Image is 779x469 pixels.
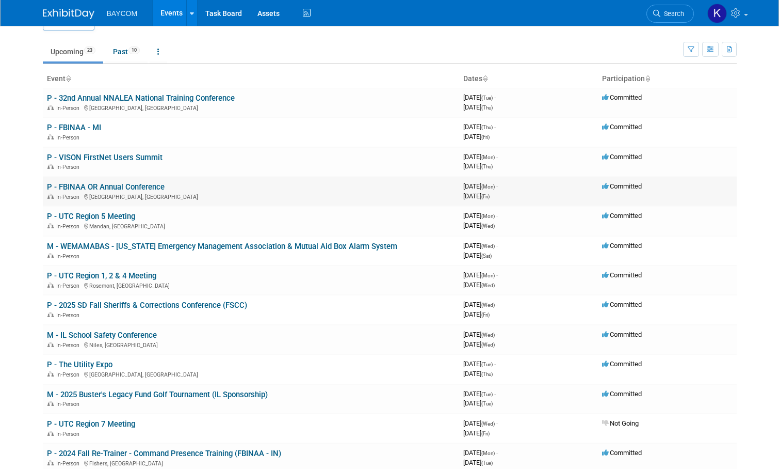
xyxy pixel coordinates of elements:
span: (Fri) [481,431,490,436]
div: [GEOGRAPHIC_DATA], [GEOGRAPHIC_DATA] [47,192,455,200]
a: M - 2025 Buster's Legacy Fund Golf Tournament (IL Sponsorship) [47,390,268,399]
img: In-Person Event [47,283,54,288]
span: [DATE] [463,331,498,338]
div: Rosemont, [GEOGRAPHIC_DATA] [47,281,455,289]
a: Sort by Event Name [66,74,71,83]
span: - [494,93,496,101]
a: P - UTC Region 1, 2 & 4 Meeting [47,271,156,280]
span: (Wed) [481,223,495,229]
span: 23 [84,46,95,54]
span: - [496,449,498,457]
span: In-Person [56,371,83,378]
img: Kayla Novak [707,4,727,23]
span: - [496,212,498,220]
span: In-Person [56,194,83,200]
span: [DATE] [463,390,496,398]
span: Committed [602,212,642,220]
span: (Thu) [481,164,493,169]
span: (Wed) [481,302,495,308]
span: [DATE] [463,212,498,220]
span: Committed [602,123,642,131]
span: [DATE] [463,301,498,308]
th: Dates [459,70,598,88]
span: In-Person [56,164,83,170]
span: - [496,331,498,338]
span: (Tue) [481,401,493,407]
span: (Wed) [481,421,495,427]
span: In-Person [56,105,83,112]
span: (Thu) [481,371,493,377]
span: Committed [602,449,642,457]
span: [DATE] [463,182,498,190]
span: - [496,419,498,427]
span: Committed [602,182,642,190]
span: (Tue) [481,392,493,397]
span: [DATE] [463,192,490,200]
span: [DATE] [463,419,498,427]
span: (Tue) [481,362,493,367]
a: P - UTC Region 5 Meeting [47,212,135,221]
span: - [494,360,496,368]
span: Not Going [602,419,639,427]
span: - [496,182,498,190]
span: (Fri) [481,134,490,140]
span: (Sat) [481,253,492,259]
span: [DATE] [463,459,493,466]
span: [DATE] [463,153,498,161]
span: Search [660,10,684,18]
span: BAYCOM [107,9,138,18]
a: P - 32nd Annual NNALEA National Training Conference [47,93,235,103]
span: [DATE] [463,449,498,457]
span: Committed [602,331,642,338]
a: P - 2025 SD Fall Sheriffs & Corrections Conference (FSCC) [47,301,247,310]
img: ExhibitDay [43,9,94,19]
span: (Mon) [481,184,495,190]
a: P - VISON FirstNet Users Summit [47,153,163,162]
span: (Thu) [481,124,493,130]
span: [DATE] [463,429,490,437]
div: [GEOGRAPHIC_DATA], [GEOGRAPHIC_DATA] [47,370,455,378]
a: P - The Utility Expo [47,360,112,369]
img: In-Person Event [47,342,54,347]
a: P - FBINAA - MI [47,123,101,132]
span: [DATE] [463,103,493,111]
span: [DATE] [463,123,496,131]
span: - [496,242,498,249]
img: In-Person Event [47,134,54,139]
span: [DATE] [463,222,495,229]
span: Committed [602,153,642,161]
a: M - WEMAMABAS - [US_STATE] Emergency Management Association & Mutual Aid Box Alarm System [47,242,397,251]
span: - [496,153,498,161]
a: M - IL School Safety Conference [47,331,157,340]
span: - [494,390,496,398]
div: Mandan, [GEOGRAPHIC_DATA] [47,222,455,230]
img: In-Person Event [47,312,54,317]
span: (Mon) [481,154,495,160]
span: (Wed) [481,332,495,338]
span: In-Person [56,460,83,467]
span: In-Person [56,253,83,260]
a: P - FBINAA OR Annual Conference [47,182,165,192]
a: Upcoming23 [43,42,103,61]
a: Past10 [105,42,148,61]
span: [DATE] [463,162,493,170]
span: (Tue) [481,95,493,101]
span: [DATE] [463,360,496,368]
span: [DATE] [463,340,495,348]
span: - [496,301,498,308]
span: In-Person [56,312,83,319]
span: Committed [602,93,642,101]
span: [DATE] [463,252,492,259]
span: Committed [602,242,642,249]
img: In-Person Event [47,223,54,228]
img: In-Person Event [47,371,54,377]
img: In-Person Event [47,431,54,436]
img: In-Person Event [47,105,54,110]
span: (Wed) [481,283,495,288]
th: Participation [598,70,737,88]
span: (Fri) [481,194,490,199]
a: P - 2024 Fall Re-Trainer - Command Presence Training (FBINAA - IN) [47,449,281,458]
span: In-Person [56,283,83,289]
span: [DATE] [463,370,493,378]
span: Committed [602,301,642,308]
